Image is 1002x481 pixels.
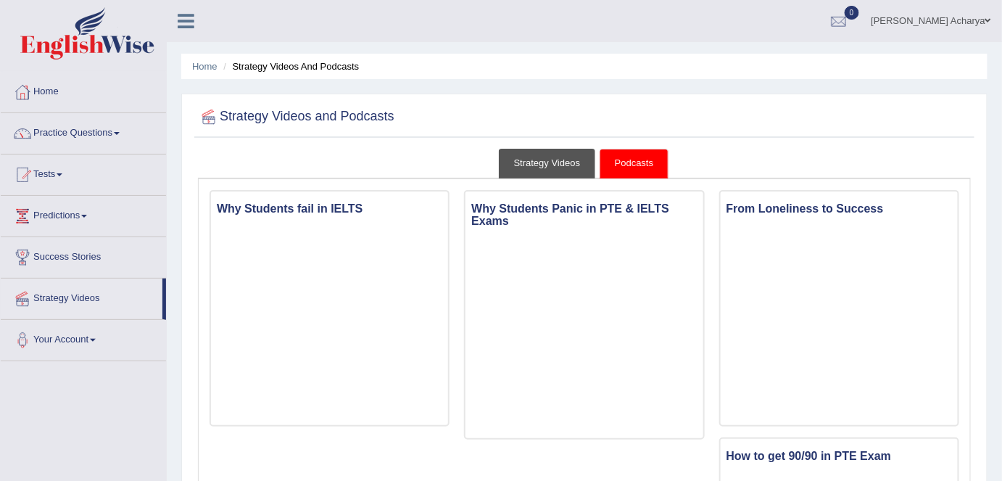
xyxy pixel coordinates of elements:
a: Success Stories [1,237,166,274]
a: Strategy Videos [1,279,162,315]
a: Home [1,72,166,108]
a: Predictions [1,196,166,232]
a: Home [192,61,218,72]
h3: Why Students fail in IELTS [211,199,448,219]
li: Strategy Videos and Podcasts [220,59,359,73]
h3: How to get 90/90 in PTE Exam [721,446,958,466]
a: Practice Questions [1,113,166,149]
h3: Why Students Panic in PTE & IELTS Exams [465,199,703,231]
a: Your Account [1,320,166,356]
span: 0 [845,6,859,20]
a: Strategy Videos [499,149,596,178]
a: Podcasts [600,149,668,178]
a: Tests [1,155,166,191]
h3: From Loneliness to Success [721,199,958,219]
h2: Strategy Videos and Podcasts [198,106,394,128]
